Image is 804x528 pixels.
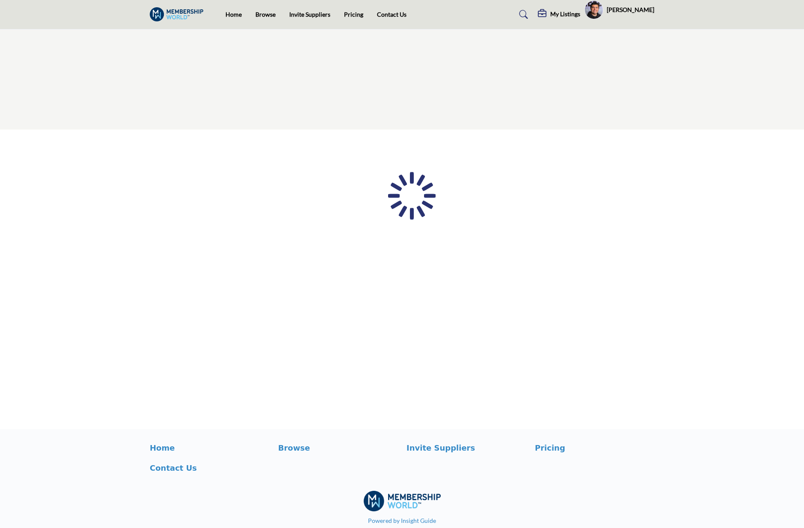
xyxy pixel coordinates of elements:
[289,11,330,18] a: Invite Suppliers
[255,11,276,18] a: Browse
[368,517,436,524] a: Powered by Insight Guide
[278,442,398,454] a: Browse
[225,11,242,18] a: Home
[150,462,269,474] a: Contact Us
[550,10,580,18] h5: My Listings
[538,9,580,20] div: My Listings
[535,442,654,454] a: Pricing
[377,11,406,18] a: Contact Us
[607,6,654,14] h5: [PERSON_NAME]
[150,442,269,454] a: Home
[364,491,441,511] img: No Site Logo
[584,0,603,19] button: Show hide supplier dropdown
[150,7,208,21] img: Site Logo
[406,442,526,454] a: Invite Suppliers
[344,11,363,18] a: Pricing
[511,8,534,21] a: Search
